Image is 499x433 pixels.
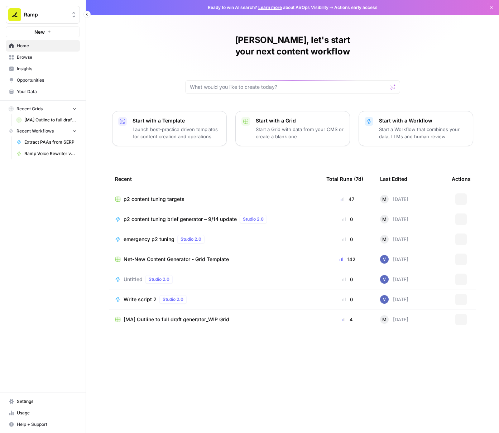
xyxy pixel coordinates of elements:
span: M [382,216,387,223]
div: 0 [326,216,369,223]
img: 2tijbeq1l253n59yk5qyo2htxvbk [380,275,389,284]
span: New [34,28,45,35]
div: 142 [326,256,369,263]
span: Recent Grids [16,106,43,112]
div: [DATE] [380,195,408,203]
span: emergency p2 tuning [124,236,174,243]
span: Studio 2.0 [149,276,169,283]
a: Usage [6,407,80,419]
span: Recent Workflows [16,128,54,134]
span: Settings [17,398,77,405]
div: Recent [115,169,315,189]
button: Workspace: Ramp [6,6,80,24]
a: emergency p2 tuningStudio 2.0 [115,235,315,244]
span: Browse [17,54,77,61]
div: 0 [326,296,369,303]
div: 4 [326,316,369,323]
a: Net-New Content Generator - Grid Template [115,256,315,263]
a: [MA] Outline to full draft generator_WIP Grid [13,114,80,126]
img: Ramp Logo [8,8,21,21]
div: [DATE] [380,235,408,244]
div: Actions [452,169,471,189]
span: Ramp Voice Rewriter v2_WIP [24,150,77,157]
div: Last Edited [380,169,407,189]
p: Launch best-practice driven templates for content creation and operations [133,126,221,140]
a: Home [6,40,80,52]
a: Ramp Voice Rewriter v2_WIP [13,148,80,159]
span: Ready to win AI search? about AirOps Visibility [208,4,328,11]
div: [DATE] [380,275,408,284]
div: [DATE] [380,255,408,264]
div: 0 [326,276,369,283]
a: Write script 2Studio 2.0 [115,295,315,304]
span: Extract PAAs from SERP [24,139,77,145]
a: Opportunities [6,74,80,86]
span: Actions early access [334,4,378,11]
span: Studio 2.0 [163,296,183,303]
img: 2tijbeq1l253n59yk5qyo2htxvbk [380,295,389,304]
img: 2tijbeq1l253n59yk5qyo2htxvbk [380,255,389,264]
span: M [382,316,387,323]
a: Extract PAAs from SERP [13,136,80,148]
p: Start a Grid with data from your CMS or create a blank one [256,126,344,140]
a: Settings [6,396,80,407]
p: Start with a Template [133,117,221,124]
span: Net-New Content Generator - Grid Template [124,256,229,263]
button: Recent Grids [6,104,80,114]
a: [MA] Outline to full draft generator_WIP Grid [115,316,315,323]
a: p2 content tuning targets [115,196,315,203]
span: Your Data [17,88,77,95]
a: p2 content tuning brief generator – 9/14 updateStudio 2.0 [115,215,315,223]
span: Studio 2.0 [243,216,264,222]
span: Opportunities [17,77,77,83]
p: Start with a Grid [256,117,344,124]
span: [MA] Outline to full draft generator_WIP Grid [24,117,77,123]
a: Your Data [6,86,80,97]
span: Ramp [24,11,67,18]
button: Start with a WorkflowStart a Workflow that combines your data, LLMs and human review [359,111,473,146]
p: Start with a Workflow [379,117,467,124]
p: Start a Workflow that combines your data, LLMs and human review [379,126,467,140]
div: [DATE] [380,315,408,324]
span: p2 content tuning targets [124,196,184,203]
a: Browse [6,52,80,63]
a: UntitledStudio 2.0 [115,275,315,284]
input: What would you like to create today? [190,83,387,91]
div: Total Runs (7d) [326,169,363,189]
span: Help + Support [17,421,77,428]
span: M [382,236,387,243]
span: p2 content tuning brief generator – 9/14 update [124,216,237,223]
button: Help + Support [6,419,80,430]
span: Insights [17,66,77,72]
span: Usage [17,410,77,416]
span: Write script 2 [124,296,157,303]
button: Start with a GridStart a Grid with data from your CMS or create a blank one [235,111,350,146]
a: Learn more [258,5,282,10]
button: New [6,27,80,37]
span: Studio 2.0 [181,236,201,242]
a: Insights [6,63,80,74]
div: 0 [326,236,369,243]
span: Untitled [124,276,143,283]
h1: [PERSON_NAME], let's start your next content workflow [185,34,400,57]
button: Start with a TemplateLaunch best-practice driven templates for content creation and operations [112,111,227,146]
div: [DATE] [380,215,408,223]
span: M [382,196,387,203]
span: [MA] Outline to full draft generator_WIP Grid [124,316,229,323]
button: Recent Workflows [6,126,80,136]
span: Home [17,43,77,49]
div: [DATE] [380,295,408,304]
div: 47 [326,196,369,203]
